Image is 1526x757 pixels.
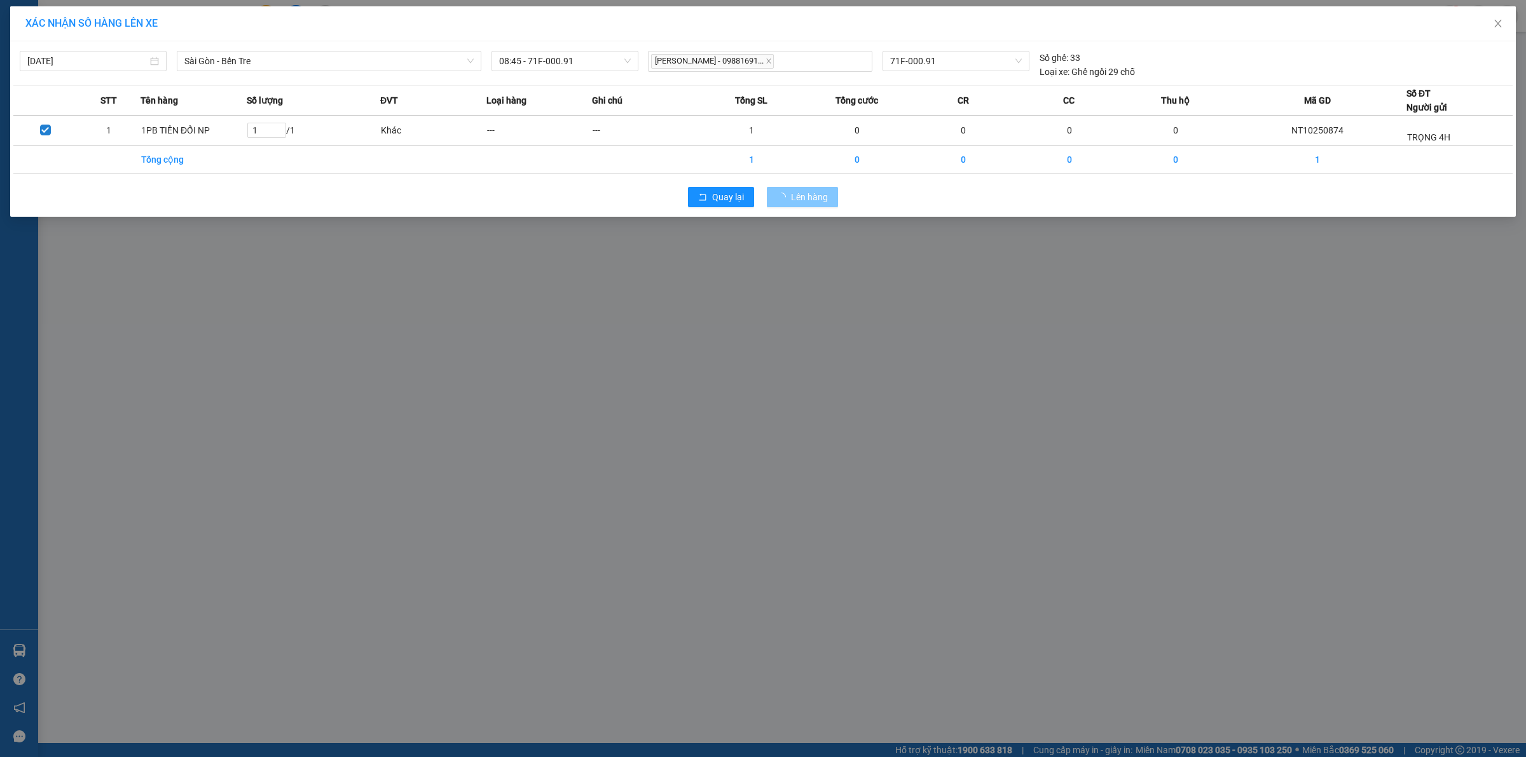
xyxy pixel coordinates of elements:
[1304,93,1331,107] span: Mã GD
[804,146,911,174] td: 0
[1228,116,1406,146] td: NT10250874
[486,93,526,107] span: Loại hàng
[1406,86,1447,114] div: Số ĐT Người gửi
[592,93,622,107] span: Ghi chú
[1161,93,1190,107] span: Thu hộ
[1040,65,1135,79] div: Ghế ngồi 29 chỗ
[688,187,754,207] button: rollbackQuay lại
[380,116,486,146] td: Khác
[767,187,838,207] button: Lên hàng
[141,93,178,107] span: Tên hàng
[27,54,148,68] input: 13/10/2025
[890,51,1021,71] span: 71F-000.91
[77,116,141,146] td: 1
[1016,116,1122,146] td: 0
[592,116,698,146] td: ---
[1016,146,1122,174] td: 0
[1122,146,1228,174] td: 0
[184,51,474,71] span: Sài Gòn - Bến Tre
[1480,6,1516,42] button: Close
[1040,65,1069,79] span: Loại xe:
[911,116,1017,146] td: 0
[698,146,804,174] td: 1
[25,17,158,29] span: XÁC NHẬN SỐ HÀNG LÊN XE
[247,116,380,146] td: / 1
[1040,51,1080,65] div: 33
[1122,116,1228,146] td: 0
[1040,51,1068,65] span: Số ghế:
[698,116,804,146] td: 1
[911,146,1017,174] td: 0
[141,116,247,146] td: 1PB TIỀN ĐỔI NP
[1407,132,1450,142] span: TRỌNG 4H
[1228,146,1406,174] td: 1
[141,146,247,174] td: Tổng cộng
[651,54,774,69] span: [PERSON_NAME] - 09881691...
[958,93,969,107] span: CR
[712,190,744,204] span: Quay lại
[791,190,828,204] span: Lên hàng
[467,57,474,65] span: down
[766,58,772,64] span: close
[1493,18,1503,29] span: close
[735,93,767,107] span: Tổng SL
[380,93,398,107] span: ĐVT
[835,93,878,107] span: Tổng cước
[247,93,283,107] span: Số lượng
[777,193,791,201] span: loading
[499,51,631,71] span: 08:45 - 71F-000.91
[100,93,117,107] span: STT
[1063,93,1075,107] span: CC
[698,193,707,203] span: rollback
[486,116,593,146] td: ---
[804,116,911,146] td: 0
